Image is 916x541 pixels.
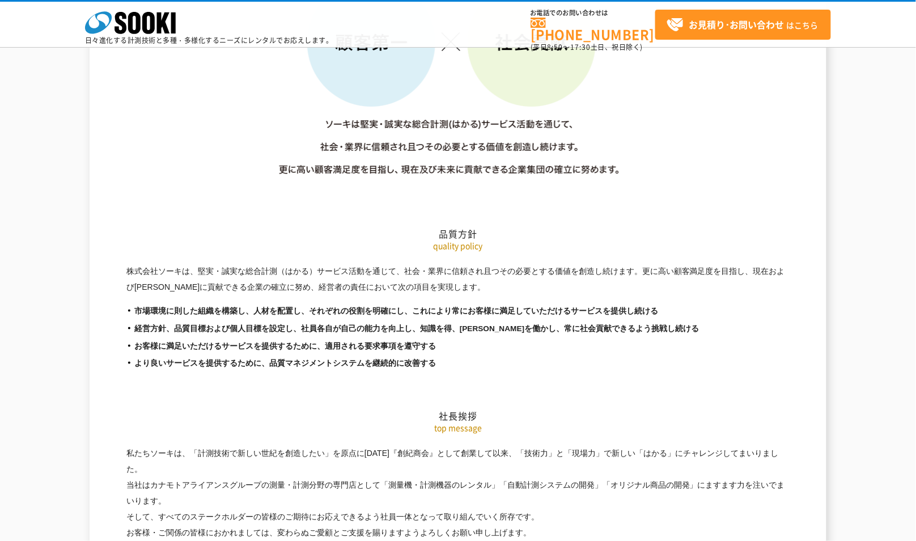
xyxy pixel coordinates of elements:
[126,263,790,295] p: 株式会社ソーキは、堅実・誠実な総合計測（はかる）サービス活動を通じて、社会・業界に信頼され且つその必要とする価値を創造し続けます。更に高い顧客満足度を目指し、現在および[PERSON_NAME]...
[689,18,784,31] strong: お見積り･お問い合わせ
[570,42,591,52] span: 17:30
[531,18,655,41] a: [PHONE_NUMBER]
[548,42,563,52] span: 8:50
[655,10,831,40] a: お見積り･お問い合わせはこちら
[126,422,790,434] p: top message
[126,297,790,422] h2: 社長挨拶
[126,306,790,318] li: 市場環境に則した組織を構築し、人材を配置し、それぞれの役割を明確にし、これにより常にお客様に満足していただけるサービスを提供し続ける
[126,341,790,353] li: お客様に満足いただけるサービスを提供するために、適用される要求事項を遵守する
[126,240,790,252] p: quality policy
[126,445,790,541] p: 私たちソーキは、「計測技術で新しい世紀を創造したい」を原点に[DATE]『創紀商会』として創業して以来、「技術力」と「現場力」で新しい「はかる」にチャレンジしてまいりました。 当社はカナモトアラ...
[126,324,790,336] li: 経営方針、品質目標および個人目標を設定し、社員各自が自己の能力を向上し、知識を得、[PERSON_NAME]を働かし、常に社会貢献できるよう挑戦し続ける
[85,37,333,44] p: 日々進化する計測技術と多種・多様化するニーズにレンタルでお応えします。
[531,10,655,16] span: お電話でのお問い合わせは
[531,42,643,52] span: (平日 ～ 土日、祝日除く)
[126,358,790,370] li: より良いサービスを提供するために、品質マネジメントシステムを継続的に改善する
[126,115,790,240] h2: 品質方針
[667,16,819,33] span: はこちら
